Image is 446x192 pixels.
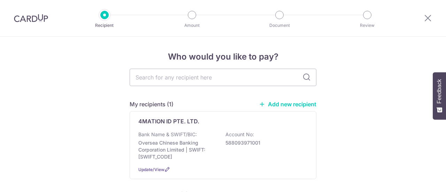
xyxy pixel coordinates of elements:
[130,100,174,108] h5: My recipients (1)
[138,167,164,172] a: Update/View
[254,22,305,29] p: Document
[225,139,303,146] p: 588093971001
[166,22,218,29] p: Amount
[341,22,393,29] p: Review
[138,131,197,138] p: Bank Name & SWIFT/BIC:
[436,79,443,103] span: Feedback
[433,72,446,120] button: Feedback - Show survey
[138,117,199,125] p: 4MATION ID PTE. LTD.
[130,69,316,86] input: Search for any recipient here
[130,51,316,63] h4: Who would you like to pay?
[14,14,48,22] img: CardUp
[79,22,130,29] p: Recipient
[138,139,216,160] p: Oversea Chinese Banking Corporation Limited | SWIFT: [SWIFT_CODE]
[225,131,254,138] p: Account No:
[259,101,316,108] a: Add new recipient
